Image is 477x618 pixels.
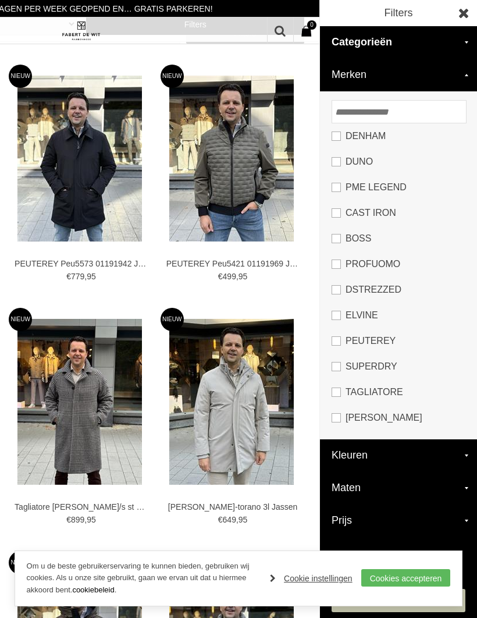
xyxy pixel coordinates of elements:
a: PROFUOMO [332,251,465,277]
a: Duno [332,149,465,175]
a: Cookies accepteren [361,569,451,587]
a: Tagliatore [332,379,465,405]
h2: Merken [320,59,477,91]
a: BOSS [332,226,465,251]
p: Om u de beste gebruikerservaring te kunnen bieden, gebruiken wij cookies. Als u onze site gebruik... [27,560,259,596]
a: PEUTEREY [332,328,465,354]
img: Fabert de Wit [60,21,101,41]
a: SUPERDRY [332,354,465,379]
a: Dstrezzed [332,277,465,303]
a: Cookie instellingen [270,570,353,587]
a: ELVINE [332,303,465,328]
a: CAST IRON [332,200,465,226]
a: [PERSON_NAME] [332,405,465,431]
h2: Kleuren [320,439,477,472]
a: show89Producten [332,589,465,612]
h2: Prijs [320,505,477,537]
a: DENHAM [332,123,465,149]
a: cookiebeleid [72,585,114,594]
h2: Maten [320,472,477,505]
a: PME LEGEND [332,175,465,200]
span: 0 [307,20,316,30]
h2: Categorieën [320,26,477,59]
